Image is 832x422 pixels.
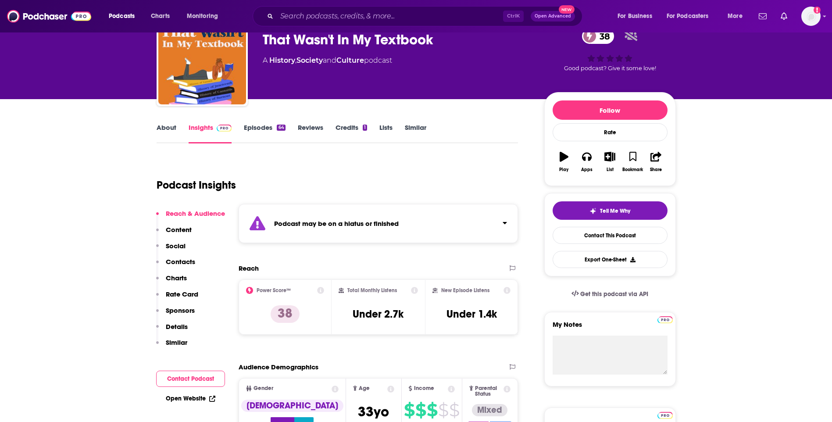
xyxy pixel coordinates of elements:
button: open menu [721,9,753,23]
a: 38 [582,29,614,44]
a: Charts [145,9,175,23]
p: Reach & Audience [166,209,225,218]
a: About [157,123,176,143]
span: For Business [618,10,652,22]
button: Rate Card [156,290,198,306]
button: Sponsors [156,306,195,322]
h2: Total Monthly Listens [347,287,397,293]
button: Details [156,322,188,339]
button: Open AdvancedNew [531,11,575,21]
span: Charts [151,10,170,22]
a: Similar [405,123,426,143]
button: Bookmark [621,146,644,178]
span: 33 yo [358,403,389,420]
strong: Podcast may be on a hiatus or finished [274,219,399,228]
div: Apps [581,167,593,172]
div: List [607,167,614,172]
button: Show profile menu [801,7,821,26]
span: Tell Me Why [600,207,630,215]
a: Podchaser - Follow, Share and Rate Podcasts [7,8,91,25]
button: Social [156,242,186,258]
img: Podchaser Pro [657,316,673,323]
div: 64 [277,125,285,131]
span: $ [404,403,414,417]
img: Podchaser Pro [657,412,673,419]
span: Monitoring [187,10,218,22]
span: Gender [254,386,273,391]
span: Parental Status [475,386,502,397]
p: Similar [166,338,187,347]
section: Click to expand status details [239,204,518,243]
p: Details [166,322,188,331]
a: Show notifications dropdown [755,9,770,24]
p: Sponsors [166,306,195,315]
p: Charts [166,274,187,282]
button: open menu [103,9,146,23]
a: Pro website [657,315,673,323]
img: That Wasn't In My Textbook [158,17,246,104]
h2: Reach [239,264,259,272]
input: Search podcasts, credits, & more... [277,9,503,23]
span: For Podcasters [667,10,709,22]
img: tell me why sparkle [589,207,596,215]
span: $ [415,403,426,417]
a: History [269,56,295,64]
button: Similar [156,338,187,354]
p: 38 [271,305,300,323]
a: Society [296,56,323,64]
button: Follow [553,100,668,120]
h3: Under 1.4k [446,308,497,321]
span: Good podcast? Give it some love! [564,65,656,72]
div: Play [559,167,568,172]
a: Show notifications dropdown [777,9,791,24]
a: Credits1 [336,123,367,143]
span: $ [427,403,437,417]
span: Ctrl K [503,11,524,22]
a: Reviews [298,123,323,143]
p: Rate Card [166,290,198,298]
img: User Profile [801,7,821,26]
button: open menu [661,9,721,23]
button: Contacts [156,257,195,274]
label: My Notes [553,320,668,336]
span: and [323,56,336,64]
button: Play [553,146,575,178]
img: Podchaser Pro [217,125,232,132]
a: Contact This Podcast [553,227,668,244]
div: 38Good podcast? Give it some love! [544,23,676,77]
h1: Podcast Insights [157,179,236,192]
a: Pro website [657,411,673,419]
div: Search podcasts, credits, & more... [261,6,591,26]
p: Contacts [166,257,195,266]
button: open menu [611,9,663,23]
span: 38 [591,29,614,44]
div: Rate [553,123,668,141]
button: Contact Podcast [156,371,225,387]
span: More [728,10,743,22]
span: Income [414,386,434,391]
h2: New Episode Listens [441,287,489,293]
a: Episodes64 [244,123,285,143]
span: $ [438,403,448,417]
div: [DEMOGRAPHIC_DATA] [241,400,343,412]
a: Open Website [166,395,215,402]
h3: Under 2.7k [353,308,404,321]
h2: Audience Demographics [239,363,318,371]
div: Mixed [472,404,507,416]
div: Share [650,167,662,172]
button: Reach & Audience [156,209,225,225]
button: List [598,146,621,178]
button: Export One-Sheet [553,251,668,268]
button: Content [156,225,192,242]
button: open menu [181,9,229,23]
button: Charts [156,274,187,290]
p: Social [166,242,186,250]
span: Logged in as SkyHorsePub35 [801,7,821,26]
button: Share [644,146,667,178]
a: InsightsPodchaser Pro [189,123,232,143]
svg: Add a profile image [814,7,821,14]
span: New [559,5,575,14]
a: Lists [379,123,393,143]
h2: Power Score™ [257,287,291,293]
